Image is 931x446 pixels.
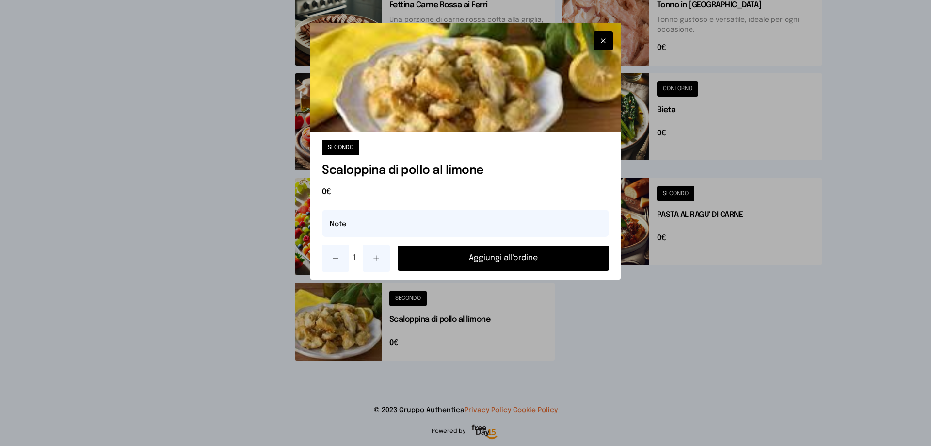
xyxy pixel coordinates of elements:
span: 0€ [322,186,609,198]
button: Aggiungi all'ordine [398,246,609,271]
span: 1 [353,252,359,264]
img: Scaloppina di pollo al limone [310,23,621,132]
h1: Scaloppina di pollo al limone [322,163,609,179]
button: SECONDO [322,140,359,155]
